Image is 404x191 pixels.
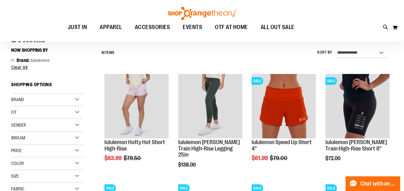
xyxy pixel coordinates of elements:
a: lululemon [PERSON_NAME] Train High-Rise Legging 25in [178,139,240,158]
strong: Shopping Options [11,79,83,93]
span: ACCESSORIES [135,20,170,34]
span: Color [11,161,24,166]
img: Product image for lululemon Wunder Train High-Rise Short 8" [325,74,390,138]
span: ALL OUT SALE [261,20,294,34]
span: Inseam [11,135,25,140]
span: Fit [11,110,17,115]
span: OTF AT HOME [215,20,248,34]
span: Price [11,148,22,153]
span: EVENTS [183,20,202,34]
span: Clear All [11,65,28,70]
h2: Items [102,48,115,58]
button: Chat with an Expert [346,176,400,191]
span: 8 [102,50,104,55]
span: $63.99 [104,155,123,161]
img: Main view of 2024 October lululemon Wunder Train High-Rise [178,74,242,138]
div: product [175,71,246,184]
span: SALE [325,77,337,85]
div: product [322,71,393,178]
button: Now Shopping by [11,45,51,55]
a: Clear All [11,65,83,70]
a: lululemon Speed Up Short 4" [252,139,312,152]
div: product [101,71,172,178]
a: Product image for lululemon Wunder Train High-Rise Short 8"SALE [325,74,390,139]
span: lululemon [31,58,50,63]
span: Brand [11,97,24,102]
span: JUST IN [68,20,87,34]
span: Chat with an Expert [360,181,396,187]
a: lululemon Hotty Hot Short High-Rise [104,74,169,139]
span: Gender [11,122,26,128]
a: Main view of 2024 October lululemon Wunder Train High-Rise [178,74,242,139]
span: APPAREL [100,20,122,34]
span: Size [11,173,19,179]
div: product [248,71,319,178]
span: $138.00 [178,162,197,168]
span: $72.00 [325,156,341,161]
label: Sort By [317,50,332,55]
img: lululemon Hotty Hot Short High-Rise [104,74,169,138]
img: Shop Orangetheory [167,7,237,20]
img: Product image for lululemon Speed Up Short 4" [252,74,316,138]
span: SALE [252,77,263,85]
span: $79.00 [270,155,288,161]
a: Product image for lululemon Speed Up Short 4"SALE [252,74,316,139]
a: lululemon Hotty Hot Short High-Rise [104,139,165,152]
span: Brand [17,58,31,63]
a: lululemon [PERSON_NAME] Train High-Rise Short 8" [325,139,387,152]
span: $61.99 [252,155,269,161]
span: $79.50 [124,155,142,161]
